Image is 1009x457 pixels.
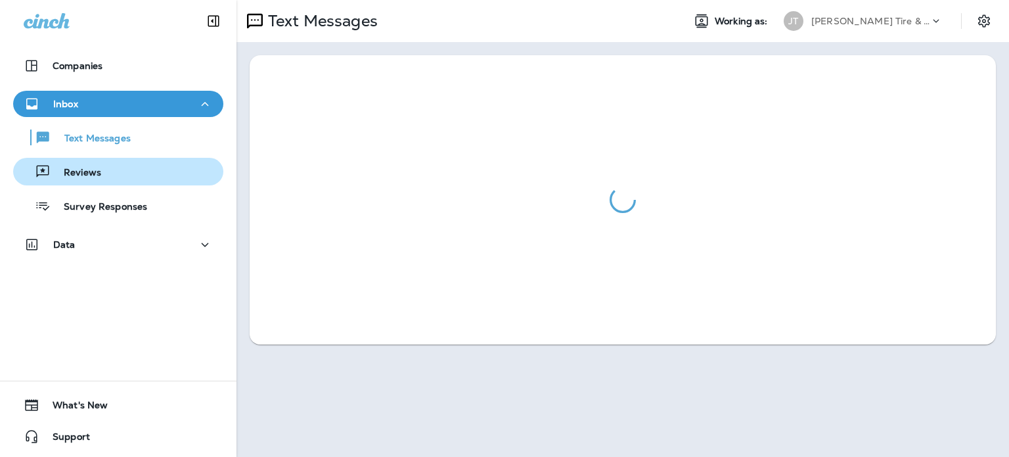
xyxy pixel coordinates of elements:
[53,239,76,250] p: Data
[13,423,223,450] button: Support
[39,400,108,416] span: What's New
[53,60,102,71] p: Companies
[784,11,803,31] div: JT
[715,16,771,27] span: Working as:
[53,99,78,109] p: Inbox
[51,133,131,145] p: Text Messages
[13,53,223,79] button: Companies
[51,201,147,214] p: Survey Responses
[811,16,930,26] p: [PERSON_NAME] Tire & Auto
[13,91,223,117] button: Inbox
[13,158,223,185] button: Reviews
[972,9,996,33] button: Settings
[39,431,90,447] span: Support
[13,392,223,418] button: What's New
[195,8,232,34] button: Collapse Sidebar
[263,11,378,31] p: Text Messages
[13,231,223,258] button: Data
[13,124,223,151] button: Text Messages
[51,167,101,180] p: Reviews
[13,192,223,220] button: Survey Responses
